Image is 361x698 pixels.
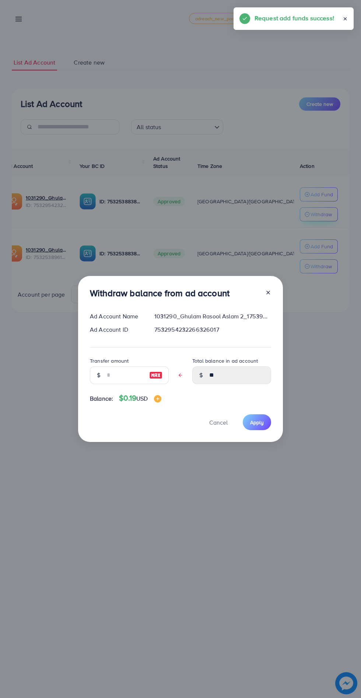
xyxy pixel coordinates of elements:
[90,288,229,298] h3: Withdraw balance from ad account
[243,414,271,430] button: Apply
[136,394,148,402] span: USD
[200,414,237,430] button: Cancel
[148,312,277,321] div: 1031290_Ghulam Rasool Aslam 2_1753902599199
[154,395,161,402] img: image
[250,419,264,426] span: Apply
[84,325,148,334] div: Ad Account ID
[90,357,129,364] label: Transfer amount
[149,371,162,380] img: image
[90,394,113,403] span: Balance:
[209,418,228,426] span: Cancel
[84,312,148,321] div: Ad Account Name
[148,325,277,334] div: 7532954232266326017
[119,394,161,403] h4: $0.19
[255,13,334,23] h5: Request add funds success!
[192,357,258,364] label: Total balance in ad account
